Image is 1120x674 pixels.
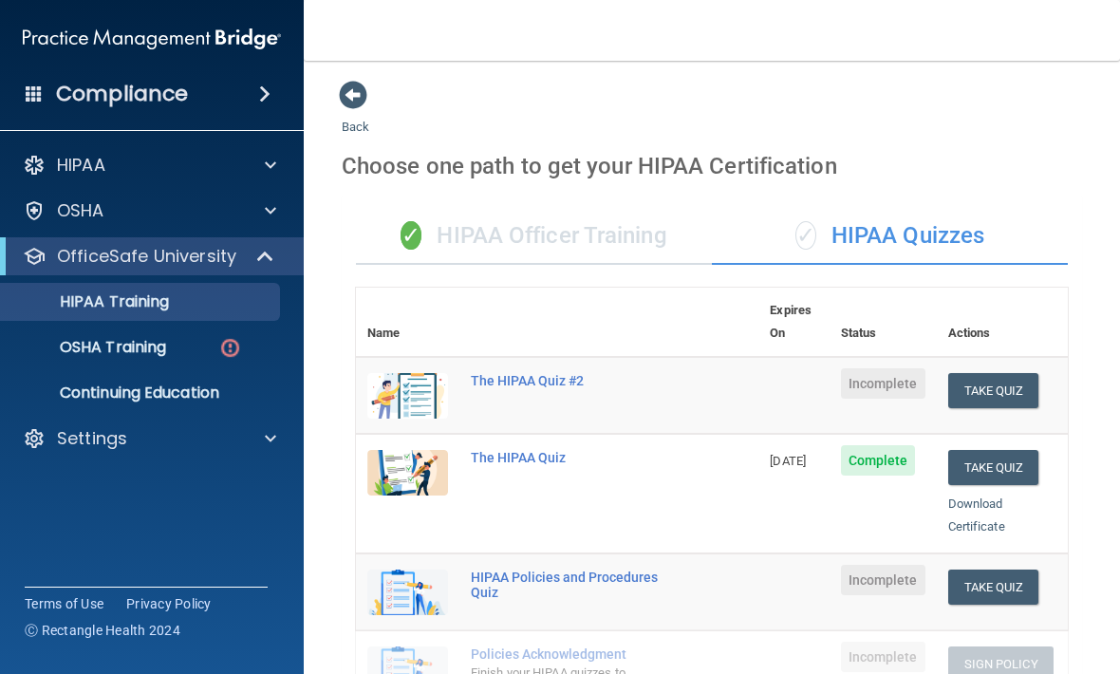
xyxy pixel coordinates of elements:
span: Incomplete [841,368,925,399]
a: Privacy Policy [126,594,212,613]
div: HIPAA Officer Training [356,208,712,265]
span: ✓ [401,221,421,250]
span: Ⓒ Rectangle Health 2024 [25,621,180,640]
button: Take Quiz [948,450,1039,485]
p: HIPAA [57,154,105,177]
span: ✓ [795,221,816,250]
th: Status [830,288,937,357]
div: Policies Acknowledgment [471,646,663,662]
div: HIPAA Policies and Procedures Quiz [471,570,663,600]
a: Back [342,97,369,134]
p: Settings [57,427,127,450]
p: HIPAA Training [12,292,169,311]
div: Choose one path to get your HIPAA Certification [342,139,1082,194]
p: OfficeSafe University [57,245,236,268]
div: The HIPAA Quiz #2 [471,373,663,388]
a: OSHA [23,199,276,222]
button: Take Quiz [948,570,1039,605]
img: danger-circle.6113f641.png [218,336,242,360]
a: HIPAA [23,154,276,177]
div: The HIPAA Quiz [471,450,663,465]
p: Continuing Education [12,384,271,403]
div: HIPAA Quizzes [712,208,1068,265]
img: PMB logo [23,20,281,58]
span: Incomplete [841,565,925,595]
span: Incomplete [841,642,925,672]
th: Expires On [758,288,829,357]
th: Name [356,288,459,357]
a: Settings [23,427,276,450]
span: Complete [841,445,916,476]
a: Download Certificate [948,496,1005,534]
p: OSHA [57,199,104,222]
th: Actions [937,288,1068,357]
span: [DATE] [770,454,806,468]
button: Take Quiz [948,373,1039,408]
a: OfficeSafe University [23,245,275,268]
h4: Compliance [56,81,188,107]
p: OSHA Training [12,338,166,357]
a: Terms of Use [25,594,103,613]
